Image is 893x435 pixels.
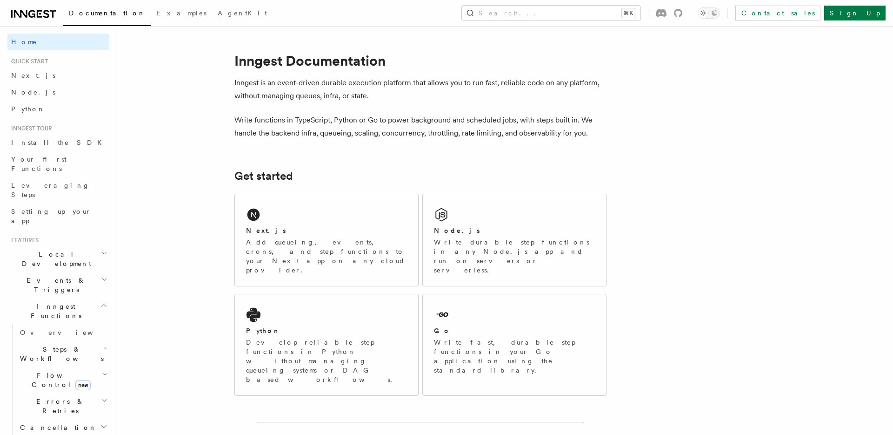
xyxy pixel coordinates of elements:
[7,237,39,244] span: Features
[434,338,595,375] p: Write fast, durable step functions in your Go application using the standard library.
[246,338,407,384] p: Develop reliable step functions in Python without managing queueing systems or DAG based workflows.
[234,52,606,69] h1: Inngest Documentation
[16,397,101,415] span: Errors & Retries
[234,76,606,102] p: Inngest is an event-driven durable execution platform that allows you to run fast, reliable code ...
[16,393,109,419] button: Errors & Retries
[75,380,91,390] span: new
[11,105,45,113] span: Python
[16,341,109,367] button: Steps & Workflows
[7,34,109,50] a: Home
[7,276,101,294] span: Events & Triggers
[7,101,109,117] a: Python
[11,88,55,96] span: Node.js
[11,156,67,172] span: Your first Functions
[63,3,151,26] a: Documentation
[212,3,273,25] a: AgentKit
[7,134,109,151] a: Install the SDK
[234,294,419,396] a: PythonDevelop reliable step functions in Python without managing queueing systems or DAG based wo...
[7,151,109,177] a: Your first Functions
[234,114,606,140] p: Write functions in TypeScript, Python or Go to power background and scheduled jobs, with steps bu...
[246,326,280,335] h2: Python
[157,9,207,17] span: Examples
[246,226,286,235] h2: Next.js
[16,371,102,389] span: Flow Control
[234,194,419,286] a: Next.jsAdd queueing, events, crons, and step functions to your Next app on any cloud provider.
[7,203,109,229] a: Setting up your app
[422,194,606,286] a: Node.jsWrite durable step functions in any Node.js app and run on servers or serverless.
[234,170,293,183] a: Get started
[7,302,100,320] span: Inngest Functions
[824,6,886,20] a: Sign Up
[11,72,55,79] span: Next.js
[20,329,116,336] span: Overview
[434,238,595,275] p: Write durable step functions in any Node.js app and run on servers or serverless.
[7,67,109,84] a: Next.js
[16,423,97,432] span: Cancellation
[16,367,109,393] button: Flow Controlnew
[7,125,52,132] span: Inngest tour
[11,139,107,146] span: Install the SDK
[434,226,480,235] h2: Node.js
[7,177,109,203] a: Leveraging Steps
[69,9,146,17] span: Documentation
[422,294,606,396] a: GoWrite fast, durable step functions in your Go application using the standard library.
[698,7,720,19] button: Toggle dark mode
[7,246,109,272] button: Local Development
[16,345,104,363] span: Steps & Workflows
[151,3,212,25] a: Examples
[434,326,451,335] h2: Go
[16,324,109,341] a: Overview
[7,272,109,298] button: Events & Triggers
[735,6,820,20] a: Contact sales
[11,37,37,47] span: Home
[462,6,640,20] button: Search...⌘K
[7,84,109,101] a: Node.js
[7,58,48,65] span: Quick start
[246,238,407,275] p: Add queueing, events, crons, and step functions to your Next app on any cloud provider.
[11,208,91,224] span: Setting up your app
[218,9,267,17] span: AgentKit
[7,250,101,268] span: Local Development
[7,298,109,324] button: Inngest Functions
[622,8,635,18] kbd: ⌘K
[11,182,90,198] span: Leveraging Steps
